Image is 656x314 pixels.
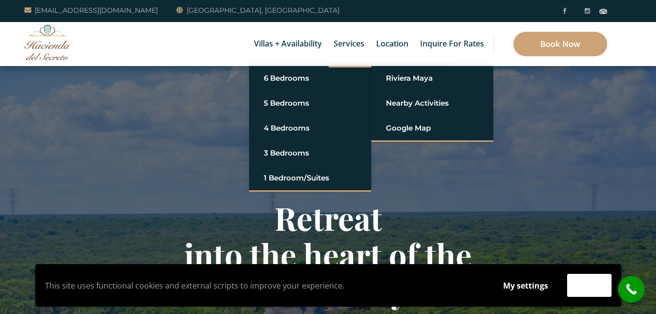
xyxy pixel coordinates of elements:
a: [EMAIL_ADDRESS][DOMAIN_NAME] [24,4,158,16]
a: call [618,276,645,303]
img: Tripadvisor_logomark.svg [599,9,607,14]
a: 3 Bedrooms [264,144,357,162]
h1: Retreat into the heart of the Riviera Maya [42,200,614,310]
a: Villas + Availability [249,22,327,66]
button: My settings [494,274,557,297]
a: 4 Bedrooms [264,119,357,137]
img: Awesome Logo [24,24,71,60]
a: 5 Bedrooms [264,94,357,112]
i: call [620,278,642,300]
a: Inquire for Rates [415,22,489,66]
button: Accept [567,274,612,297]
a: Riviera Maya [386,69,479,87]
p: This site uses functional cookies and external scripts to improve your experience. [45,278,484,293]
a: Nearby Activities [386,94,479,112]
a: Google Map [386,119,479,137]
a: [GEOGRAPHIC_DATA], [GEOGRAPHIC_DATA] [176,4,339,16]
a: Book Now [513,32,607,56]
a: Services [329,22,369,66]
a: 1 Bedroom/Suites [264,169,357,187]
a: 6 Bedrooms [264,69,357,87]
a: Location [371,22,413,66]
